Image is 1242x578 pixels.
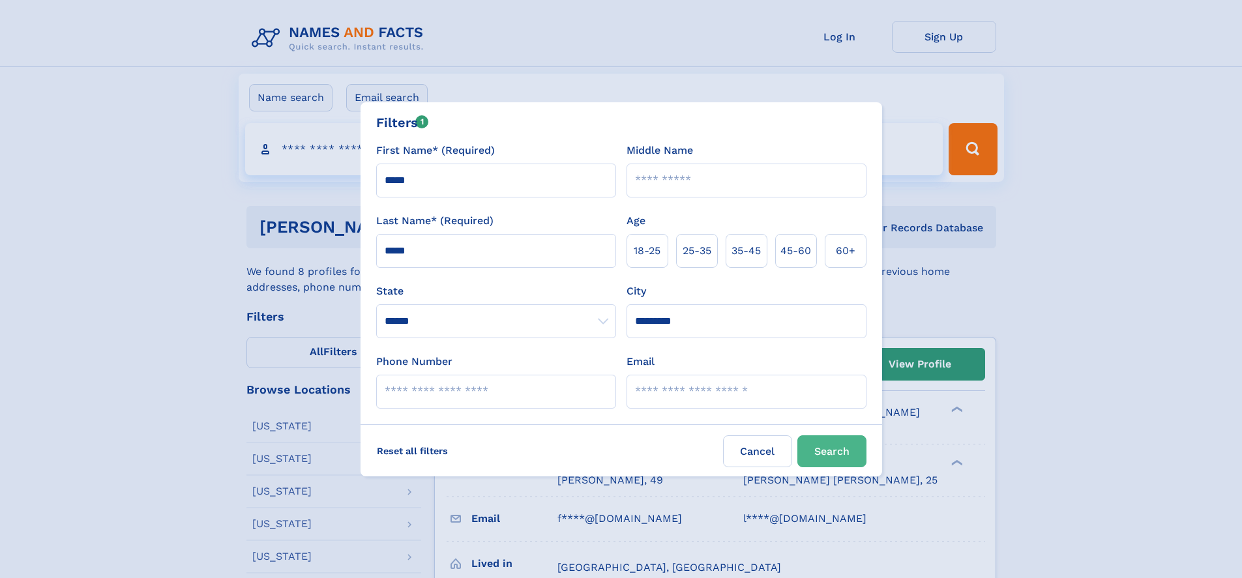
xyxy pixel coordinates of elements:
[797,435,866,467] button: Search
[627,354,655,369] label: Email
[683,243,711,259] span: 25‑35
[836,243,855,259] span: 60+
[780,243,811,259] span: 45‑60
[627,143,693,158] label: Middle Name
[723,435,792,467] label: Cancel
[627,213,645,229] label: Age
[627,283,646,299] label: City
[634,243,660,259] span: 18‑25
[376,213,494,229] label: Last Name* (Required)
[376,143,495,158] label: First Name* (Required)
[376,283,616,299] label: State
[376,354,452,369] label: Phone Number
[732,243,761,259] span: 35‑45
[376,113,429,132] div: Filters
[368,435,456,467] label: Reset all filters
